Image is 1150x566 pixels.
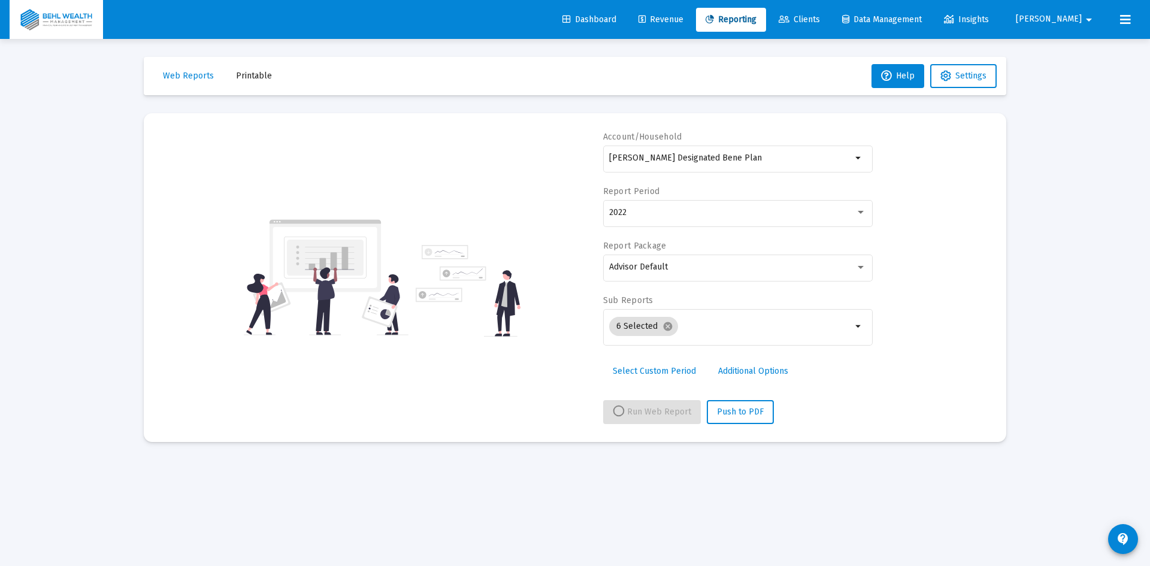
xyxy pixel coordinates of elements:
[1001,7,1110,31] button: [PERSON_NAME]
[603,186,660,196] label: Report Period
[934,8,998,32] a: Insights
[842,14,922,25] span: Data Management
[718,366,788,376] span: Additional Options
[244,218,408,337] img: reporting
[871,64,924,88] button: Help
[613,366,696,376] span: Select Custom Period
[609,317,678,336] mat-chip: 6 Selected
[1116,532,1130,546] mat-icon: contact_support
[706,14,756,25] span: Reporting
[930,64,997,88] button: Settings
[416,245,520,337] img: reporting-alt
[1082,8,1096,32] mat-icon: arrow_drop_down
[852,151,866,165] mat-icon: arrow_drop_down
[707,400,774,424] button: Push to PDF
[609,314,852,338] mat-chip-list: Selection
[603,400,701,424] button: Run Web Report
[603,241,667,251] label: Report Package
[603,295,653,305] label: Sub Reports
[19,8,94,32] img: Dashboard
[163,71,214,81] span: Web Reports
[779,14,820,25] span: Clients
[717,407,764,417] span: Push to PDF
[852,319,866,334] mat-icon: arrow_drop_down
[638,14,683,25] span: Revenue
[609,207,627,217] span: 2022
[153,64,223,88] button: Web Reports
[769,8,830,32] a: Clients
[609,153,852,163] input: Search or select an account or household
[603,132,682,142] label: Account/Household
[662,321,673,332] mat-icon: cancel
[553,8,626,32] a: Dashboard
[609,262,668,272] span: Advisor Default
[226,64,282,88] button: Printable
[833,8,931,32] a: Data Management
[696,8,766,32] a: Reporting
[629,8,693,32] a: Revenue
[562,14,616,25] span: Dashboard
[236,71,272,81] span: Printable
[955,71,986,81] span: Settings
[613,407,691,417] span: Run Web Report
[881,71,915,81] span: Help
[944,14,989,25] span: Insights
[1016,14,1082,25] span: [PERSON_NAME]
